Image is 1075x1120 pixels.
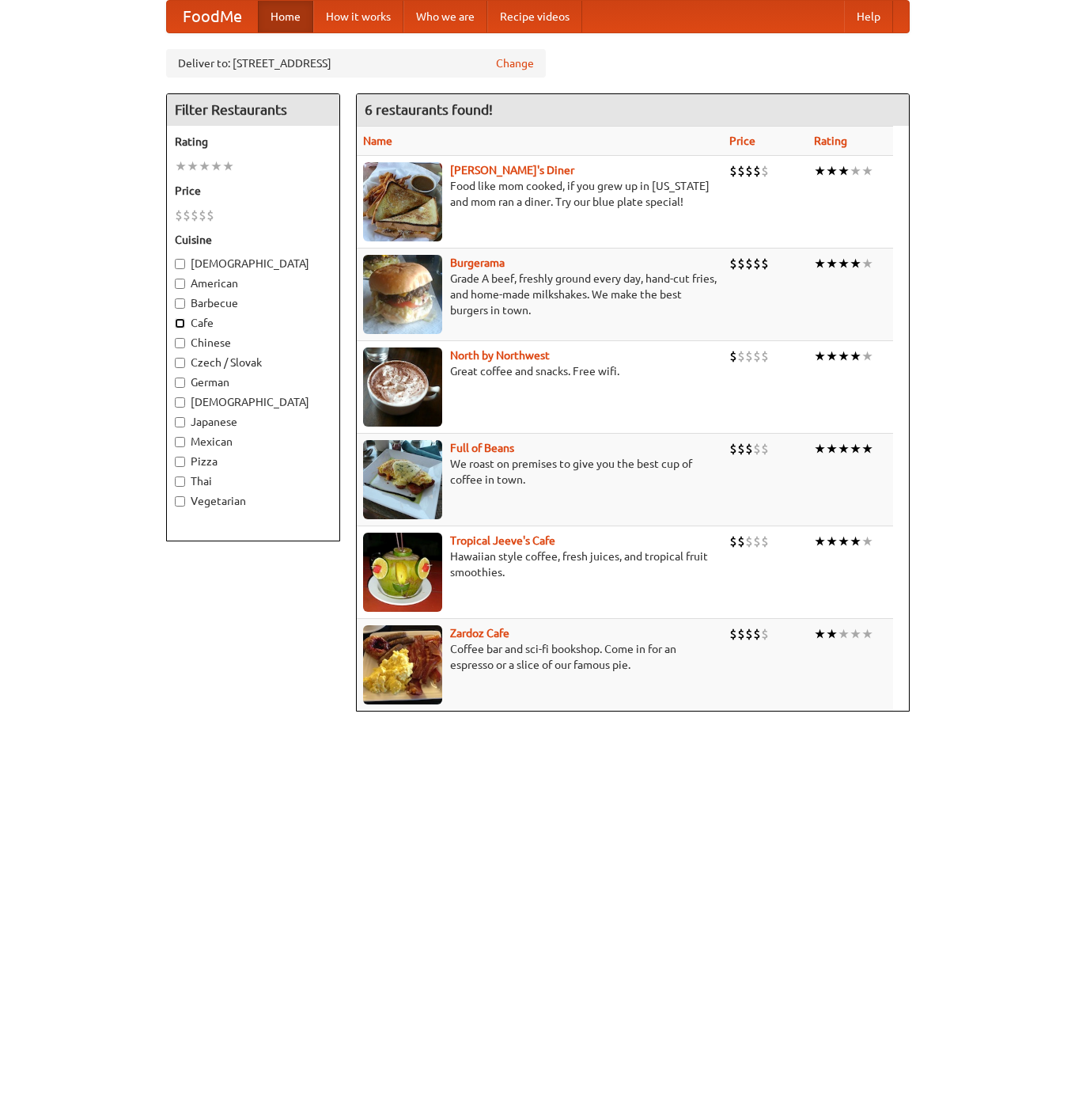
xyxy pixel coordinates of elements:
[210,158,222,175] li: ★
[183,207,191,224] li: $
[175,476,185,487] input: Thai
[175,279,185,289] input: American
[814,135,847,147] a: Rating
[737,625,745,643] li: $
[753,162,761,180] li: $
[850,533,861,550] li: ★
[814,625,826,643] li: ★
[850,255,861,272] li: ★
[745,533,753,550] li: $
[313,1,403,32] a: How it works
[175,295,331,311] label: Barbecue
[729,255,737,272] li: $
[487,1,582,32] a: Recipe videos
[826,533,838,550] li: ★
[450,442,514,454] b: Full of Beans
[496,55,534,71] a: Change
[861,255,873,272] li: ★
[363,440,442,519] img: beans.jpg
[258,1,313,32] a: Home
[761,347,769,365] li: $
[850,625,861,643] li: ★
[199,207,206,224] li: $
[729,162,737,180] li: $
[753,625,761,643] li: $
[175,315,331,331] label: Cafe
[729,135,755,147] a: Price
[175,454,331,469] label: Pizza
[175,335,331,351] label: Chinese
[175,434,331,450] label: Mexican
[363,641,717,673] p: Coffee bar and sci-fi bookshop. Come in for an espresso or a slice of our famous pie.
[450,627,509,640] a: Zardoz Cafe
[166,49,546,78] div: Deliver to: [STREET_ADDRESS]
[861,440,873,457] li: ★
[826,440,838,457] li: ★
[729,440,737,457] li: $
[826,162,838,180] li: ★
[450,349,550,362] a: North by Northwest
[814,440,826,457] li: ★
[745,255,753,272] li: $
[826,347,838,365] li: ★
[737,533,745,550] li: $
[175,378,185,388] input: German
[363,271,717,318] p: Grade A beef, freshly ground every day, hand-cut fries, and home-made milkshakes. We make the bes...
[450,164,574,177] b: [PERSON_NAME]'s Diner
[753,347,761,365] li: $
[814,533,826,550] li: ★
[363,533,442,612] img: jeeves.jpg
[745,440,753,457] li: $
[753,255,761,272] li: $
[745,625,753,643] li: $
[450,256,505,269] a: Burgerama
[175,374,331,390] label: German
[365,102,493,117] ng-pluralize: 6 restaurants found!
[826,625,838,643] li: ★
[175,496,185,507] input: Vegetarian
[175,355,331,370] label: Czech / Slovak
[761,440,769,457] li: $
[175,259,185,269] input: [DEMOGRAPHIC_DATA]
[729,347,737,365] li: $
[175,338,185,348] input: Chinese
[838,625,850,643] li: ★
[729,625,737,643] li: $
[838,255,850,272] li: ★
[363,178,717,210] p: Food like mom cooked, if you grew up in [US_STATE] and mom ran a diner. Try our blue plate special!
[363,625,442,704] img: zardoz.jpg
[363,363,717,379] p: Great coffee and snacks. Free wifi.
[403,1,487,32] a: Who we are
[761,255,769,272] li: $
[175,473,331,489] label: Thai
[175,457,185,467] input: Pizza
[861,625,873,643] li: ★
[175,232,331,248] h5: Cuisine
[175,134,331,150] h5: Rating
[450,534,555,547] a: Tropical Jeeve's Cafe
[175,298,185,309] input: Barbecue
[753,440,761,457] li: $
[826,255,838,272] li: ★
[175,158,187,175] li: ★
[745,162,753,180] li: $
[850,347,861,365] li: ★
[737,255,745,272] li: $
[175,493,331,509] label: Vegetarian
[199,158,210,175] li: ★
[753,533,761,550] li: $
[175,437,185,447] input: Mexican
[175,318,185,328] input: Cafe
[861,162,873,180] li: ★
[191,207,199,224] li: $
[222,158,234,175] li: ★
[814,347,826,365] li: ★
[850,162,861,180] li: ★
[761,162,769,180] li: $
[175,394,331,410] label: [DEMOGRAPHIC_DATA]
[363,549,717,580] p: Hawaiian style coffee, fresh juices, and tropical fruit smoothies.
[745,347,753,365] li: $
